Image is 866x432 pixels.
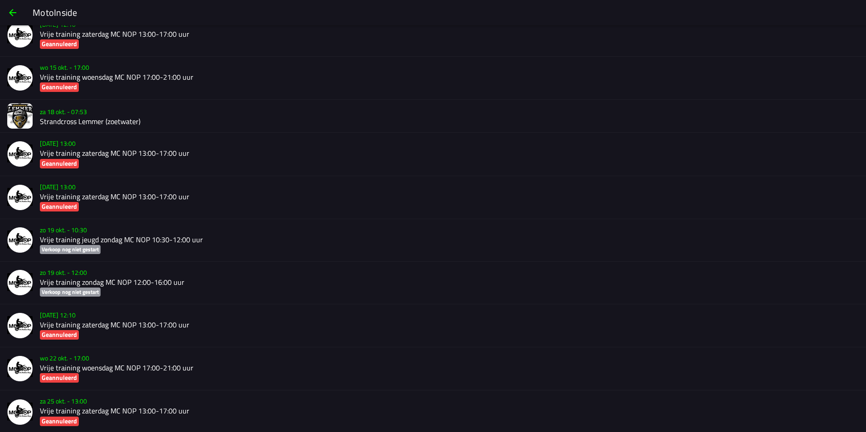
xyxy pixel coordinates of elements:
ion-title: MotoInside [24,6,866,19]
img: NjdwpvkGicnr6oC83998ZTDUeXJJ29cK9cmzxz8K.png [7,399,33,425]
ion-text: zo 19 okt. - 12:00 [40,268,87,277]
img: NjdwpvkGicnr6oC83998ZTDUeXJJ29cK9cmzxz8K.png [7,185,33,210]
ion-text: Geannuleerd [42,373,77,382]
ion-text: Geannuleerd [42,202,77,211]
ion-text: Geannuleerd [42,158,77,168]
ion-text: Geannuleerd [42,330,77,339]
img: xQcfaqx9ZgGAjObrBt16Ymxmwm2lrqClRdRoCJ9Z.png [7,22,33,48]
ion-text: za 18 okt. - 07:53 [40,107,87,116]
ion-text: wo 15 okt. - 17:00 [40,62,89,72]
img: NjdwpvkGicnr6oC83998ZTDUeXJJ29cK9cmzxz8K.png [7,141,33,167]
img: NjdwpvkGicnr6oC83998ZTDUeXJJ29cK9cmzxz8K.png [7,65,33,91]
ion-text: wo 22 okt. - 17:00 [40,353,89,363]
h2: Vrije training jeugd zondag MC NOP 10:30-12:00 uur [40,235,859,244]
h2: Vrije training zaterdag MC NOP 13:00-17:00 uur [40,192,859,201]
ion-text: Verkoop nog niet gestart [42,245,99,254]
img: a9SkHtffX4qJPxF9BkgCHDCJhrN51yrGSwKqAEmx.jpg [7,103,33,129]
img: NjdwpvkGicnr6oC83998ZTDUeXJJ29cK9cmzxz8K.png [7,227,33,253]
ion-text: Verkoop nog niet gestart [42,288,99,296]
h2: Strandcross Lemmer (zoetwater) [40,117,859,126]
ion-text: Geannuleerd [42,39,77,48]
h2: Vrije training zaterdag MC NOP 13:00-17:00 uur [40,407,859,415]
img: xQcfaqx9ZgGAjObrBt16Ymxmwm2lrqClRdRoCJ9Z.png [7,313,33,338]
ion-text: Geannuleerd [42,82,77,91]
ion-text: [DATE] 12:10 [40,310,76,320]
ion-text: Geannuleerd [42,416,77,426]
ion-text: [DATE] 13:00 [40,182,76,192]
img: NjdwpvkGicnr6oC83998ZTDUeXJJ29cK9cmzxz8K.png [7,270,33,295]
h2: Vrije training zaterdag MC NOP 13:00-17:00 uur [40,149,859,158]
ion-text: za 25 okt. - 13:00 [40,396,87,406]
ion-text: [DATE] 13:00 [40,139,76,148]
h2: Vrije training zaterdag MC NOP 13:00-17:00 uur [40,30,859,38]
h2: Vrije training zaterdag MC NOP 13:00-17:00 uur [40,321,859,329]
h2: Vrije training zondag MC NOP 12:00-16:00 uur [40,278,859,287]
h2: Vrije training woensdag MC NOP 17:00-21:00 uur [40,364,859,372]
h2: Vrije training woensdag MC NOP 17:00-21:00 uur [40,73,859,82]
img: NjdwpvkGicnr6oC83998ZTDUeXJJ29cK9cmzxz8K.png [7,356,33,381]
ion-text: zo 19 okt. - 10:30 [40,225,87,235]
